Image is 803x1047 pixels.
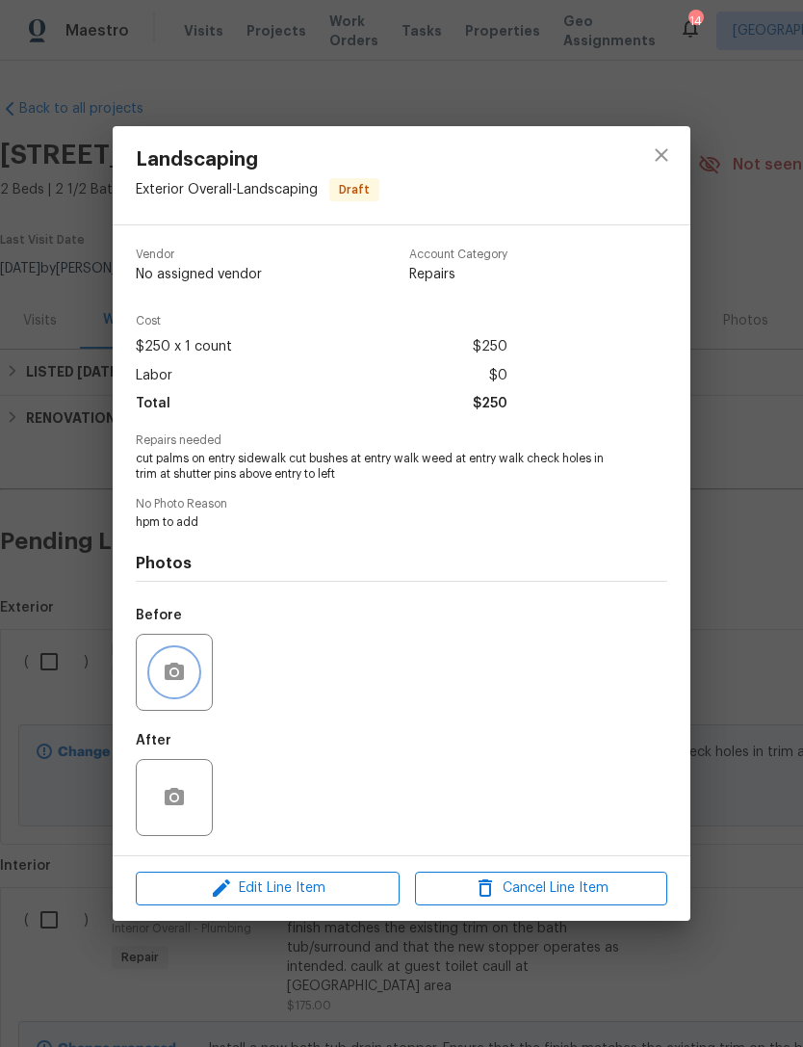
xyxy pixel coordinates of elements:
[136,265,262,284] span: No assigned vendor
[136,183,318,196] span: Exterior Overall - Landscaping
[136,514,614,531] span: hpm to add
[136,315,507,327] span: Cost
[136,451,614,484] span: cut palms on entry sidewalk cut bushes at entry walk weed at entry walk check holes in trim at sh...
[409,249,507,261] span: Account Category
[136,333,232,361] span: $250 x 1 count
[473,390,507,418] span: $250
[409,265,507,284] span: Repairs
[136,609,182,622] h5: Before
[489,362,507,390] span: $0
[136,554,667,573] h4: Photos
[136,498,667,510] span: No Photo Reason
[415,872,667,905] button: Cancel Line Item
[136,434,667,447] span: Repairs needed
[331,180,377,199] span: Draft
[136,362,172,390] span: Labor
[136,390,170,418] span: Total
[142,877,394,901] span: Edit Line Item
[638,132,685,178] button: close
[136,249,262,261] span: Vendor
[688,12,702,31] div: 14
[421,877,661,901] span: Cancel Line Item
[473,333,507,361] span: $250
[136,872,400,905] button: Edit Line Item
[136,734,171,747] h5: After
[136,149,379,170] span: Landscaping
